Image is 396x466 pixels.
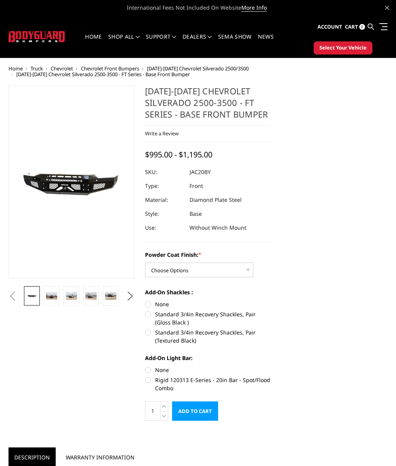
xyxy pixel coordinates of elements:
dd: Front [189,179,203,193]
a: Chevrolet [51,65,73,72]
dd: Without Winch Mount [189,221,246,235]
dt: Use: [145,221,184,235]
a: Support [146,34,176,49]
a: shop all [108,34,140,49]
span: $995.00 - $1,195.00 [145,149,212,160]
img: 2020-2023 Chevrolet Silverado 2500-3500 - FT Series - Base Front Bumper [85,292,97,299]
a: SEMA Show [218,34,252,49]
a: Cart 0 [345,17,365,38]
img: 2020-2023 Chevrolet Silverado 2500-3500 - FT Series - Base Front Bumper [46,292,57,299]
label: Rigid 120313 E-Series - 20in Bar - Spot/Flood Combo [145,376,271,392]
input: Add to Cart [172,401,218,421]
dd: JAC20BY [189,165,211,179]
a: Home [85,34,102,49]
img: 2020-2023 Chevrolet Silverado 2500-3500 - FT Series - Base Front Bumper [105,292,116,299]
a: More Info [241,4,267,12]
a: Truck [31,65,43,72]
dt: Type: [145,179,184,193]
dd: Base [189,207,202,221]
label: Standard 3/4in Recovery Shackles, Pair (Textured Black) [145,328,271,345]
a: Account [317,17,342,38]
label: None [145,300,271,308]
button: Next [125,290,136,302]
h1: [DATE]-[DATE] Chevrolet Silverado 2500-3500 - FT Series - Base Front Bumper [145,85,271,126]
span: Cart [345,23,358,30]
dt: Material: [145,193,184,207]
dt: SKU: [145,165,184,179]
span: [DATE]-[DATE] Chevrolet Silverado 2500-3500 - FT Series - Base Front Bumper [16,71,190,78]
button: Select Your Vehicle [314,41,372,55]
label: None [145,366,271,374]
dd: Diamond Plate Steel [189,193,242,207]
span: 0 [359,24,365,30]
a: Write a Review [145,130,179,137]
label: Powder Coat Finish: [145,251,271,259]
a: News [258,34,274,49]
label: Standard 3/4in Recovery Shackles, Pair (Gloss Black ) [145,310,271,326]
button: Previous [7,290,18,302]
span: Select Your Vehicle [319,44,367,52]
a: Home [9,65,23,72]
a: Chevrolet Front Bumpers [81,65,139,72]
dt: Style: [145,207,184,221]
label: Add-On Light Bar: [145,354,271,362]
img: 2020-2023 Chevrolet Silverado 2500-3500 - FT Series - Base Front Bumper [66,292,77,299]
span: Account [317,23,342,30]
a: 2020-2023 Chevrolet Silverado 2500-3500 - FT Series - Base Front Bumper [9,85,134,278]
a: Dealers [183,34,212,49]
img: BODYGUARD BUMPERS [9,31,65,42]
label: Add-On Shackles : [145,288,271,296]
a: [DATE]-[DATE] Chevrolet Silverado 2500/3500 [147,65,249,72]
